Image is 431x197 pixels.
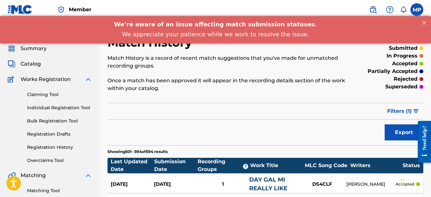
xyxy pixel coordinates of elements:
[385,83,417,91] p: superseded
[21,172,46,179] span: Matching
[298,181,346,188] div: DS4CLF
[394,75,417,83] p: rejected
[385,124,423,140] button: Export
[387,52,417,60] p: in progress
[401,173,405,192] div: Drag
[346,181,396,188] div: [PERSON_NAME]
[57,6,65,13] img: Top Rightsholder
[400,6,407,13] div: Notifications
[197,181,249,188] div: 1
[108,149,168,155] p: Showing 501 - 594 of 594 results
[114,5,317,12] span: We’re aware of an issue affecting match submission statuses.
[249,176,287,192] a: DAY GAL MI REALLY LIKE
[108,54,351,70] p: Match History is a record of recent match suggestions that you've made for unmatched recording gr...
[84,172,92,179] img: expand
[302,162,350,169] div: MLC Song Code
[410,3,423,16] div: User Menu
[392,60,417,67] p: accepted
[367,3,379,16] a: Public Search
[383,3,396,16] div: Help
[387,107,412,115] span: Filters ( 1 )
[84,76,92,83] img: expand
[369,6,377,13] img: search
[21,60,41,68] span: Catalog
[27,118,92,124] a: Bulk Registration Tool
[8,76,16,83] img: Works Registration
[8,60,15,68] img: Catalog
[8,5,33,14] img: MLC Logo
[21,76,71,83] span: Works Registration
[389,44,417,52] p: submitted
[250,162,302,169] div: Work Title
[21,45,47,52] span: Summary
[383,103,423,119] button: Filters (1)
[69,6,91,13] span: Member
[8,45,47,52] a: SummarySummary
[413,116,431,168] iframe: Resource Center
[27,187,92,194] a: Matching Tool
[413,109,419,113] img: filter
[368,67,417,75] p: partially accepted
[27,144,92,151] a: Registration History
[111,181,154,188] div: [DATE]
[8,60,41,68] a: CatalogCatalog
[122,15,309,22] span: We appreciate your patience while we work to resolve the issue.
[27,104,92,111] a: Individual Registration Tool
[198,158,250,173] div: Recording Groups
[111,158,154,173] div: Last Updated Date
[154,181,197,188] div: [DATE]
[154,158,198,173] div: Submission Date
[386,6,394,13] img: help
[27,157,92,164] a: Overclaims Tool
[8,172,16,179] img: Matching
[396,181,414,187] p: accepted
[108,77,351,92] p: Once a match has been approved it will appear in the recording details section of the work within...
[27,131,92,138] a: Registration Drafts
[350,162,403,169] div: Writers
[399,166,431,197] iframe: Chat Widget
[8,45,15,52] img: Summary
[243,164,248,169] span: ?
[27,91,92,98] a: Claiming Tool
[403,162,420,169] div: Status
